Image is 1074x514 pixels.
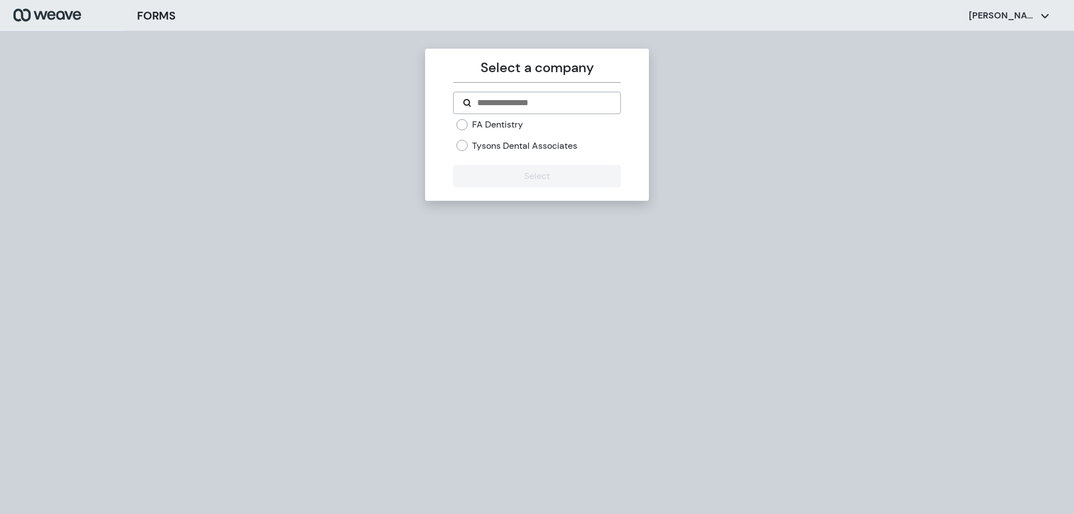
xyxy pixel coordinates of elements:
label: Tysons Dental Associates [472,140,577,152]
p: [PERSON_NAME] [969,10,1036,22]
button: Select [453,165,620,187]
p: Select a company [453,58,620,78]
label: FA Dentistry [472,119,523,131]
input: Search [476,96,611,110]
h3: FORMS [137,7,176,24]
